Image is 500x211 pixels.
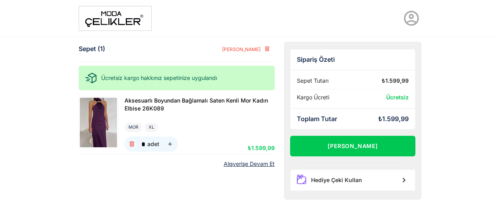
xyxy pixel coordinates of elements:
a: Aksesuarlı Boyundan Bağlamalı Saten Kenli Mor Kadın Elbise 26K089 [125,97,272,113]
button: [PERSON_NAME] [215,42,274,56]
a: Alışverişe Devam Et [224,161,275,167]
img: moda%20-1.png [79,6,152,31]
div: Hediye Çeki Kullan [311,177,362,184]
div: Sepet (1) [79,45,105,53]
div: Ücretsiz kargo hakkınız sepetinize uygulandı [79,66,275,90]
img: Aksesuarlı Boyundan Bağlamalı Saten Kenli Mor Kadın Elbise 26K089 [80,98,117,147]
span: Aksesuarlı Boyundan Bağlamalı Saten Kenli Mor Kadın Elbise 26K089 [125,97,268,112]
input: adet [140,137,147,152]
div: Sipariş Özeti [297,56,409,63]
span: Ücretsiz [386,94,409,101]
span: ₺1.599,99 [248,144,275,151]
div: Sepet Tutarı [297,78,328,84]
div: Toplam Tutar [297,115,337,123]
span: [PERSON_NAME] [222,46,260,52]
div: ₺1.599,99 [382,78,409,84]
div: Kargo Ücreti [297,94,329,101]
div: ₺1.599,99 [378,115,409,123]
div: adet [147,141,159,147]
button: [PERSON_NAME] [290,136,416,156]
div: XL [145,123,158,132]
div: MOR [125,123,142,132]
